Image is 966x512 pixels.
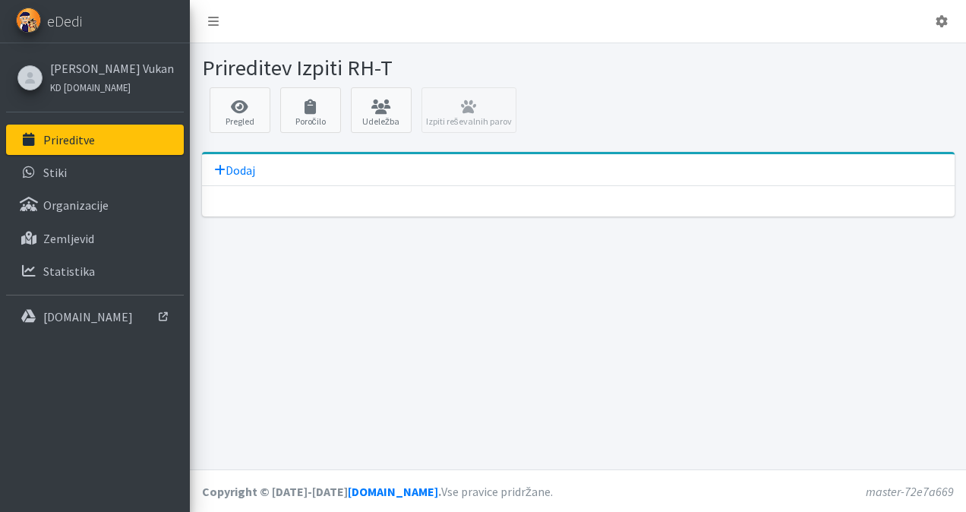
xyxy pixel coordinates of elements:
img: eDedi [16,8,41,33]
a: Zemljevid [6,223,184,254]
a: Organizacije [6,190,184,220]
span: eDedi [47,10,82,33]
a: [DOMAIN_NAME] [348,484,438,499]
p: [DOMAIN_NAME] [43,309,133,324]
span: Dodaj [214,163,255,178]
em: master-72e7a669 [866,484,954,499]
p: Statistika [43,264,95,279]
a: Stiki [6,157,184,188]
a: KD [DOMAIN_NAME] [50,77,174,96]
h1: Prireditev Izpiti RH-T [202,55,573,81]
p: Zemljevid [43,231,94,246]
p: Organizacije [43,198,109,213]
a: Pregled [210,87,270,133]
strong: Copyright © [DATE]-[DATE] . [202,484,441,499]
a: Dodaj [202,154,268,186]
a: Prireditve [6,125,184,155]
a: Udeležba [351,87,412,133]
a: Statistika [6,256,184,286]
a: [PERSON_NAME] Vukan [50,59,174,77]
p: Prireditve [43,132,95,147]
p: Stiki [43,165,67,180]
small: KD [DOMAIN_NAME] [50,81,131,93]
a: Poročilo [280,87,341,133]
a: [DOMAIN_NAME] [6,302,184,332]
